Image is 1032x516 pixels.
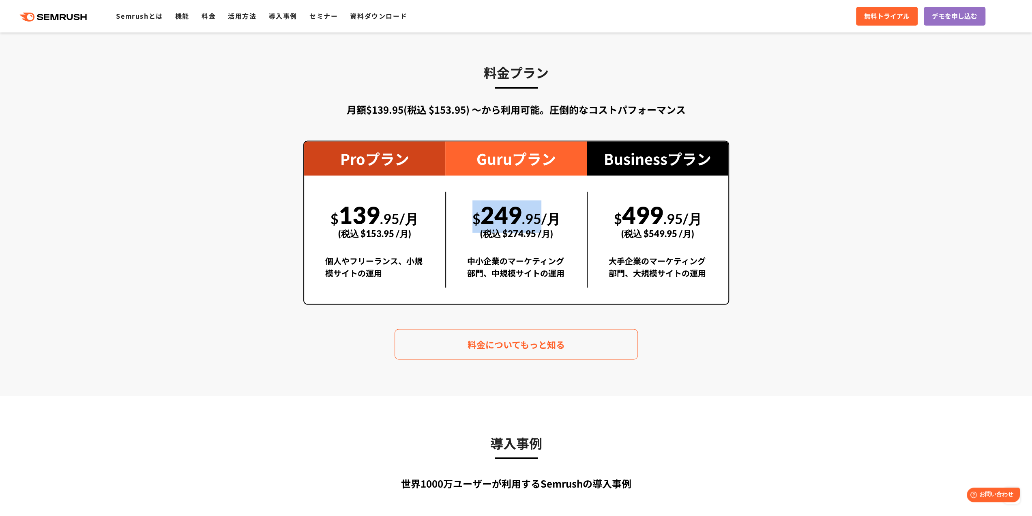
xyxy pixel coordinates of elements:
a: Semrushとは [116,11,163,21]
div: 499 [609,192,707,248]
span: デモを申し込む [932,11,977,22]
a: 資料ダウンロード [350,11,407,21]
h3: 導入事例 [303,432,729,453]
span: .95/月 [663,210,702,227]
div: Guruプラン [445,141,587,175]
div: (税込 $153.95 /月) [325,219,425,248]
span: 無料トライアル [864,11,910,22]
a: セミナー [309,11,338,21]
span: $ [614,210,622,227]
span: .95/月 [380,210,418,227]
div: 月額$139.95(税込 $153.95) 〜から利用可能。圧倒的なコストパフォーマンス [303,102,729,117]
a: 活用方法 [228,11,256,21]
iframe: Help widget launcher [960,484,1023,507]
a: 導入事例 [269,11,297,21]
h3: 料金プラン [303,62,729,82]
div: (税込 $274.95 /月) [467,219,566,248]
div: 個人やフリーランス、小規模サイトの運用 [325,255,425,287]
div: Businessプラン [587,141,728,175]
div: Proプラン [304,141,446,175]
span: $ [472,210,481,227]
a: デモを申し込む [924,7,985,26]
a: 機能 [175,11,189,21]
a: 料金 [202,11,216,21]
div: 249 [467,192,566,248]
span: 料金についてもっと知る [468,337,565,351]
div: (税込 $549.95 /月) [609,219,707,248]
a: 料金についてもっと知る [395,329,638,359]
div: 世界1000万ユーザーが利用する Semrushの導入事例 [303,476,729,490]
a: 無料トライアル [856,7,918,26]
div: 139 [325,192,425,248]
div: 中小企業のマーケティング部門、中規模サイトの運用 [467,255,566,287]
span: $ [330,210,339,227]
div: 大手企業のマーケティング部門、大規模サイトの運用 [609,255,707,287]
span: .95/月 [522,210,560,227]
